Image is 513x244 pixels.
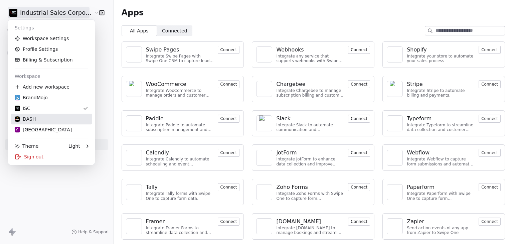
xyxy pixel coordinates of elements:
[15,94,48,101] div: BrandMojo
[11,22,92,33] div: Settings
[15,105,30,112] div: ISC
[11,82,92,92] div: Add new workspace
[11,44,92,54] a: Profile Settings
[68,143,80,149] div: Light
[15,143,38,149] div: Theme
[15,116,36,122] div: DASH
[15,116,20,122] img: Dash-Circle_logo.png
[11,151,92,162] div: Sign out
[15,106,20,111] img: isc-logo-big.jpg
[11,33,92,44] a: Workspace Settings
[11,54,92,65] a: Billing & Subscription
[15,126,72,133] div: [GEOGRAPHIC_DATA]
[11,71,92,82] div: Workspace
[16,127,18,132] span: C
[15,95,20,100] img: BM_Icon_v1.svg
